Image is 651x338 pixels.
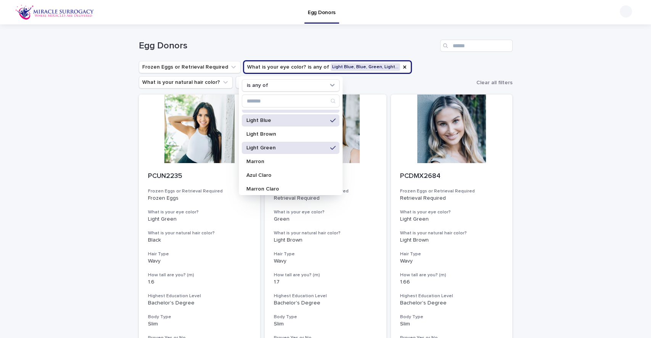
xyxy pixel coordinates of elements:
p: Wavy [148,258,251,264]
h3: Hair Type [148,251,251,257]
p: Retrieval Required [274,195,377,202]
p: 1.66 [400,279,503,285]
button: Proven Cycle [236,76,285,88]
p: Slim [400,321,503,327]
p: Light Blue [246,118,327,123]
h1: Egg Donors [139,40,437,51]
span: Clear all filters [476,80,513,85]
button: What is your eye color? [244,61,411,73]
input: Search [440,40,513,52]
h3: Frozen Eggs or Retrieval Required [148,188,251,194]
h3: What is your natural hair color? [274,230,377,236]
p: 1.6 [148,279,251,285]
p: Light Brown [274,237,377,243]
h3: Hair Type [274,251,377,257]
h3: How tall are you? (m) [400,272,503,278]
p: Light Brown [246,131,327,137]
p: Marron [246,159,327,164]
p: Light Green [148,216,251,223]
button: What is your natural hair color? [139,76,233,88]
h3: What is your eye color? [274,209,377,215]
p: is any of [247,82,268,89]
p: Bachelor's Degree [148,300,251,306]
p: Light Brown [400,237,503,243]
h3: Body Type [274,314,377,320]
h3: Highest Education Level [400,293,503,299]
h3: How tall are you? (m) [148,272,251,278]
p: PCUN2235 [148,172,251,181]
p: Frozen Eggs [148,195,251,202]
p: Light Green [400,216,503,223]
p: Retrieval Required [400,195,503,202]
p: Marron Claro [246,186,327,192]
p: 1.7 [274,279,377,285]
p: Green [274,216,377,223]
input: Search [242,95,339,107]
p: Slim [148,321,251,327]
h3: What is your eye color? [148,209,251,215]
p: Wavy [400,258,503,264]
h3: Highest Education Level [274,293,377,299]
p: Wavy [274,258,377,264]
h3: What is your eye color? [400,209,503,215]
p: Light Green [246,145,327,151]
h3: Frozen Eggs or Retrieval Required [400,188,503,194]
p: Slim [274,321,377,327]
p: Bachelor's Degree [274,300,377,306]
p: Black [148,237,251,243]
h3: What is your natural hair color? [148,230,251,236]
p: Azul Claro [246,173,327,178]
p: PCDMX2684 [400,172,503,181]
p: Bachelor's Degree [400,300,503,306]
img: OiFFDOGZQuirLhrlO1ag [15,5,94,20]
h3: Body Type [148,314,251,320]
button: Clear all filters [473,77,513,88]
h3: Body Type [400,314,503,320]
button: Frozen Eggs or Retrieval Required [139,61,241,73]
h3: Highest Education Level [148,293,251,299]
h3: What is your natural hair color? [400,230,503,236]
h3: How tall are you? (m) [274,272,377,278]
h3: Hair Type [400,251,503,257]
